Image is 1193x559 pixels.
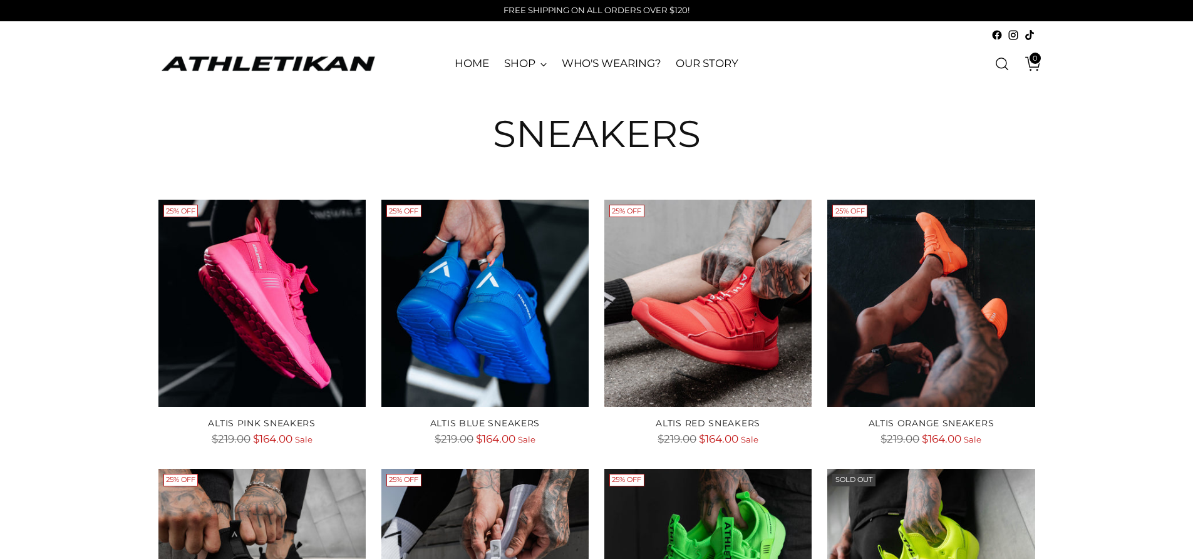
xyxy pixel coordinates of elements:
[741,434,758,444] span: Sale
[518,434,535,444] span: Sale
[455,50,489,78] a: HOME
[676,50,738,78] a: OUR STORY
[827,200,1035,407] a: ALTIS Orange Sneakers
[208,418,315,429] a: ALTIS Pink Sneakers
[430,418,540,429] a: ALTIS Blue Sneakers
[699,433,738,445] span: $164.00
[212,433,250,445] span: $219.00
[1030,53,1041,64] span: 0
[493,113,701,155] h1: Sneakers
[881,433,919,445] span: $219.00
[476,433,515,445] span: $164.00
[989,51,1015,76] a: Open search modal
[435,433,473,445] span: $219.00
[604,200,812,407] a: ALTIS Red Sneakers
[562,50,661,78] a: WHO'S WEARING?
[504,50,547,78] a: SHOP
[504,4,689,17] p: FREE SHIPPING ON ALL ORDERS OVER $120!
[158,54,378,73] a: ATHLETIKAN
[381,200,589,407] a: ALTIS Blue Sneakers
[869,418,994,429] a: ALTIS Orange Sneakers
[295,434,312,444] span: Sale
[158,200,366,407] a: ALTIS Pink Sneakers
[656,418,760,429] a: ALTIS Red Sneakers
[253,433,292,445] span: $164.00
[964,434,981,444] span: Sale
[922,433,961,445] span: $164.00
[1016,51,1041,76] a: Open cart modal
[658,433,696,445] span: $219.00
